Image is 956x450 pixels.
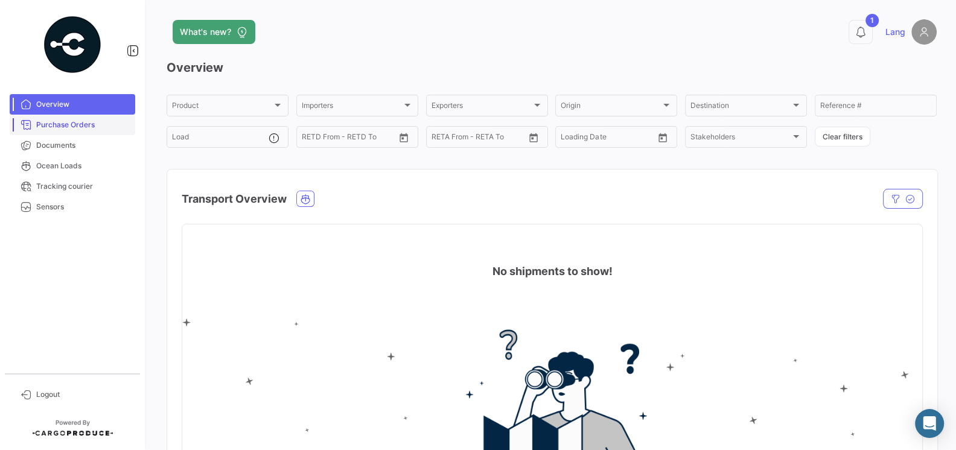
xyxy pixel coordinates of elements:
span: What's new? [180,26,231,38]
span: Origin [561,103,661,112]
input: From [432,135,448,143]
span: Logout [36,389,130,400]
span: Stakeholders [690,135,791,143]
a: Overview [10,94,135,115]
button: Clear filters [815,127,870,147]
span: Tracking courier [36,181,130,192]
h4: Transport Overview [182,191,287,208]
a: Tracking courier [10,176,135,197]
a: Documents [10,135,135,156]
span: Ocean Loads [36,160,130,171]
input: From [302,135,319,143]
h4: No shipments to show! [492,263,613,280]
button: Open calendar [524,128,543,147]
span: Sensors [36,201,130,212]
span: Exporters [432,103,532,112]
span: Importers [302,103,402,112]
span: Destination [690,103,791,112]
span: Overview [36,99,130,110]
h3: Overview [167,59,937,76]
span: Documents [36,140,130,151]
button: Open calendar [395,128,413,147]
span: Purchase Orders [36,119,130,130]
span: Product [172,103,272,112]
div: Abrir Intercom Messenger [915,409,944,438]
span: Lang [885,26,905,38]
input: From [561,135,578,143]
a: Ocean Loads [10,156,135,176]
input: To [327,135,371,143]
button: Ocean [297,191,314,206]
button: What's new? [173,20,255,44]
a: Purchase Orders [10,115,135,135]
a: Sensors [10,197,135,217]
input: To [586,135,630,143]
input: To [457,135,501,143]
img: placeholder-user.png [911,19,937,45]
button: Open calendar [654,128,672,147]
img: powered-by.png [42,14,103,75]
